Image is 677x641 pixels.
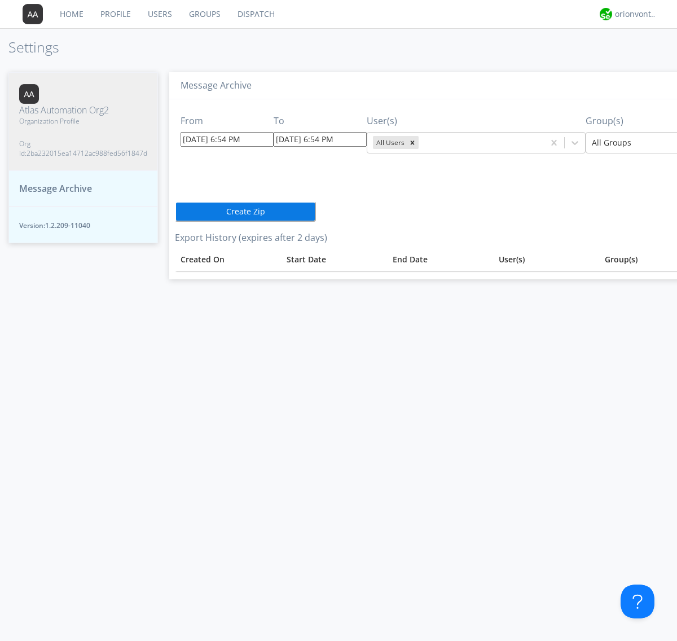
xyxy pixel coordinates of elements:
th: Toggle SortBy [387,248,493,271]
img: 373638.png [19,84,39,104]
h3: User(s) [367,116,586,126]
span: Message Archive [19,182,92,195]
button: Create Zip [175,201,316,222]
span: Org id: 2ba232015ea14712ac988fed56f1847d [19,139,147,158]
iframe: Toggle Customer Support [621,585,654,618]
h3: To [274,116,367,126]
th: User(s) [493,248,599,271]
button: Message Archive [8,170,158,207]
th: Toggle SortBy [281,248,387,271]
h3: From [181,116,274,126]
th: Toggle SortBy [175,248,281,271]
button: Atlas Automation Org2Organization ProfileOrg id:2ba232015ea14712ac988fed56f1847d [8,72,158,170]
img: 29d36aed6fa347d5a1537e7736e6aa13 [600,8,612,20]
span: Atlas Automation Org2 [19,104,147,117]
button: Version:1.2.209-11040 [8,207,158,243]
span: Organization Profile [19,116,147,126]
div: All Users [373,136,406,149]
span: Version: 1.2.209-11040 [19,221,147,230]
div: orionvontas+atlas+automation+org2 [615,8,657,20]
img: 373638.png [23,4,43,24]
div: Remove All Users [406,136,419,149]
